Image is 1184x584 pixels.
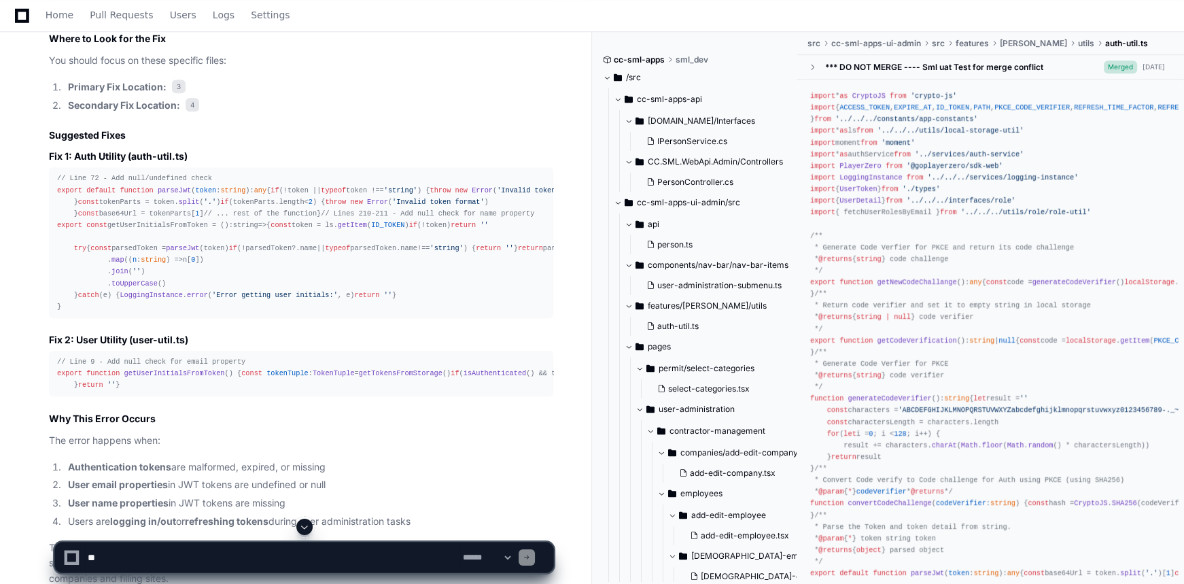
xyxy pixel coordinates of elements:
[807,38,820,49] span: src
[882,139,915,147] span: 'moment'
[1020,337,1041,345] span: const
[890,92,907,100] span: from
[186,98,199,111] span: 4
[690,468,776,479] span: add-edit-company.tsx
[107,381,116,389] span: ''
[810,126,835,135] span: import
[641,276,800,295] button: user-administration-submenu.ts
[810,103,835,111] span: import
[90,11,153,19] span: Pull Requests
[928,173,1079,182] span: '../../../services/logging-instance'
[856,126,873,135] span: from
[818,313,852,321] span: @returns
[961,208,1091,216] span: '../../../utils/role/role-util'
[229,244,237,252] span: if
[57,356,545,391] div: ( ) { : = () ( () && tokenTuple) { parsedIdToken = (tokenTuple. ) (!parsedIdToken?. || parsedIdTo...
[350,198,362,206] span: new
[1143,62,1165,72] div: [DATE]
[46,11,73,19] span: Home
[668,485,676,502] svg: Directory
[810,499,843,507] span: function
[614,54,665,65] span: cc-sml-apps
[827,406,848,414] span: const
[133,267,141,275] span: ''
[86,186,116,194] span: default
[839,173,902,182] span: LoggingInstance
[1124,278,1174,286] span: localStorage
[241,369,262,377] span: const
[676,54,708,65] span: sml_dev
[213,11,234,19] span: Logs
[848,394,931,402] span: generateCodeVerifier
[648,260,788,271] span: components/nav-bar/nav-bar-items
[839,162,882,170] span: PlayerZero
[354,291,379,299] span: return
[990,499,1015,507] span: string
[839,185,877,193] span: UserToken
[674,464,833,483] button: add-edit-company.tsx
[74,244,86,252] span: try
[78,198,99,206] span: const
[648,219,659,230] span: api
[646,401,655,417] svg: Directory
[158,186,191,194] span: parseJwt
[669,426,765,436] span: contractor-management
[882,185,899,193] span: from
[321,209,534,218] span: // Lines 210-211 - Add null check for name property
[932,38,945,49] span: src
[810,278,835,286] span: export
[464,369,526,377] span: isAuthenticated
[810,337,835,345] span: export
[625,336,808,358] button: pages
[1112,499,1137,507] span: SHA256
[313,369,355,377] span: TokenTuple
[64,514,553,530] li: Users are or during user administration tasks
[430,244,463,252] span: 'string'
[839,103,890,111] span: ACCESS_TOKEN
[856,313,911,321] span: string | null
[57,358,245,366] span: // Line 9 - Add null check for email property
[359,369,442,377] span: getTokensFromStorage
[907,162,1003,170] span: '@goplayerzero/sdk-web'
[195,186,245,194] span: :
[1000,38,1067,49] span: [PERSON_NAME]
[657,239,693,250] span: person.ts
[625,91,633,107] svg: Directory
[49,412,553,426] h2: Why This Error Occurs
[894,430,906,438] span: 128
[886,196,903,205] span: from
[625,254,808,276] button: components/nav-bar/nav-bar-items
[505,244,513,252] span: ''
[57,173,545,313] div: ( ): { (!token || token !== ) { ( ) } tokenParts = token. ( ) (tokenParts. < ) { ( ) } base64Url ...
[657,136,727,147] span: IPersonService.cs
[57,186,82,194] span: export
[172,80,186,93] span: 3
[141,256,166,264] span: string
[518,244,543,252] span: return
[271,221,292,229] span: const
[973,418,998,426] span: length
[982,441,1003,449] span: floor
[179,198,200,206] span: split
[944,394,969,402] span: string
[480,221,488,229] span: ''
[625,213,808,235] button: api
[839,92,848,100] span: as
[86,369,120,377] span: function
[64,460,553,475] li: are malformed, expired, or missing
[648,116,755,126] span: [DOMAIN_NAME]/Interfaces
[170,11,196,19] span: Users
[120,186,153,194] span: function
[648,156,783,167] span: CC.SML.WebApi.Admin/Controllers
[969,278,981,286] span: any
[233,221,258,229] span: string
[68,99,180,111] strong: Secondary Fix Location:
[637,197,740,208] span: cc-sml-apps-ui-admin/src
[810,139,835,147] span: import
[625,151,797,173] button: CC.SML.WebApi.Admin/Controllers
[409,221,417,229] span: if
[657,321,699,332] span: auth-util.ts
[818,371,852,379] span: @returns
[856,371,882,379] span: string
[973,394,986,402] span: let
